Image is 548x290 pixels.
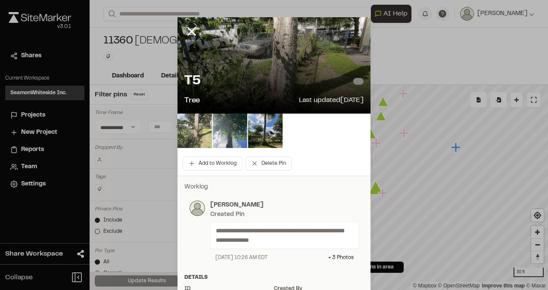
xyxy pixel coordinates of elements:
[215,254,268,262] div: [DATE] 10:26 AM EDT
[190,201,205,216] img: photo
[183,157,242,170] button: Add to Worklog
[213,114,247,148] img: file
[210,210,244,219] div: Created Pin
[328,254,354,262] div: + 3 Photo s
[246,157,292,170] button: Delete Pin
[184,95,200,107] p: Tree
[184,73,200,90] p: T5
[177,114,212,148] img: file
[210,201,359,210] p: [PERSON_NAME]
[299,95,364,107] p: Last updated [DATE]
[248,114,283,148] img: file
[184,182,364,192] p: Worklog
[184,274,364,281] div: Details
